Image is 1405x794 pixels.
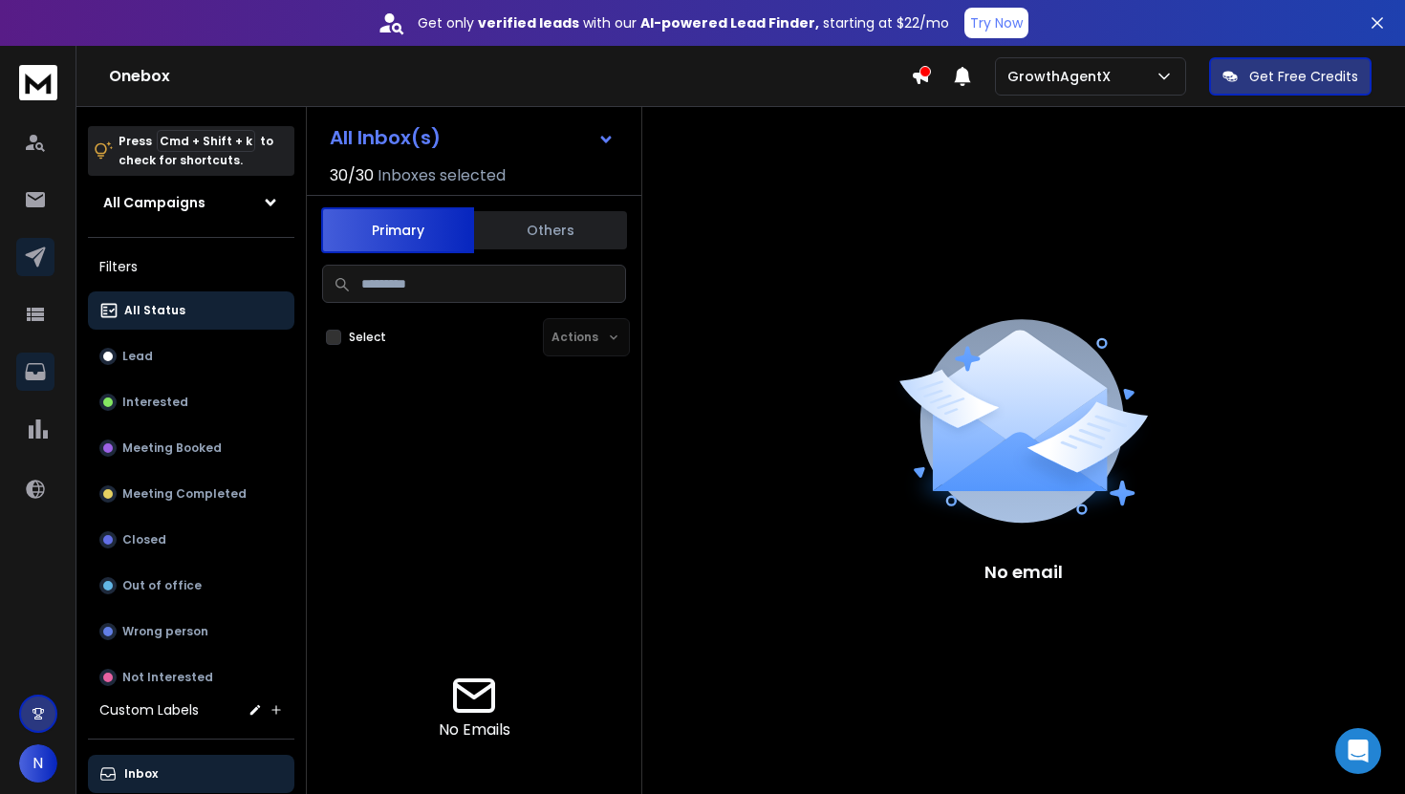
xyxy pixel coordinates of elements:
[970,13,1023,32] p: Try Now
[119,132,273,170] p: Press to check for shortcuts.
[88,183,294,222] button: All Campaigns
[474,209,627,251] button: Others
[984,559,1063,586] p: No email
[478,13,579,32] strong: verified leads
[88,253,294,280] h3: Filters
[88,567,294,605] button: Out of office
[122,624,208,639] p: Wrong person
[103,193,205,212] h1: All Campaigns
[640,13,819,32] strong: AI-powered Lead Finder,
[122,670,213,685] p: Not Interested
[19,744,57,783] button: N
[122,349,153,364] p: Lead
[122,578,202,593] p: Out of office
[88,755,294,793] button: Inbox
[314,118,630,157] button: All Inbox(s)
[1007,67,1118,86] p: GrowthAgentX
[122,395,188,410] p: Interested
[378,164,506,187] h3: Inboxes selected
[109,65,911,88] h1: Onebox
[321,207,474,253] button: Primary
[1209,57,1372,96] button: Get Free Credits
[1335,728,1381,774] div: Open Intercom Messenger
[157,130,255,152] span: Cmd + Shift + k
[19,65,57,100] img: logo
[99,700,199,719] h3: Custom Labels
[88,612,294,651] button: Wrong person
[349,330,386,345] label: Select
[124,766,158,782] p: Inbox
[88,658,294,697] button: Not Interested
[88,291,294,330] button: All Status
[88,337,294,376] button: Lead
[122,440,222,456] p: Meeting Booked
[964,8,1028,38] button: Try Now
[88,383,294,421] button: Interested
[418,13,949,32] p: Get only with our starting at $22/mo
[439,719,510,741] p: No Emails
[330,164,374,187] span: 30 / 30
[88,521,294,559] button: Closed
[88,475,294,513] button: Meeting Completed
[330,128,441,147] h1: All Inbox(s)
[88,429,294,467] button: Meeting Booked
[122,486,247,502] p: Meeting Completed
[122,532,166,547] p: Closed
[124,303,185,318] p: All Status
[1249,67,1358,86] p: Get Free Credits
